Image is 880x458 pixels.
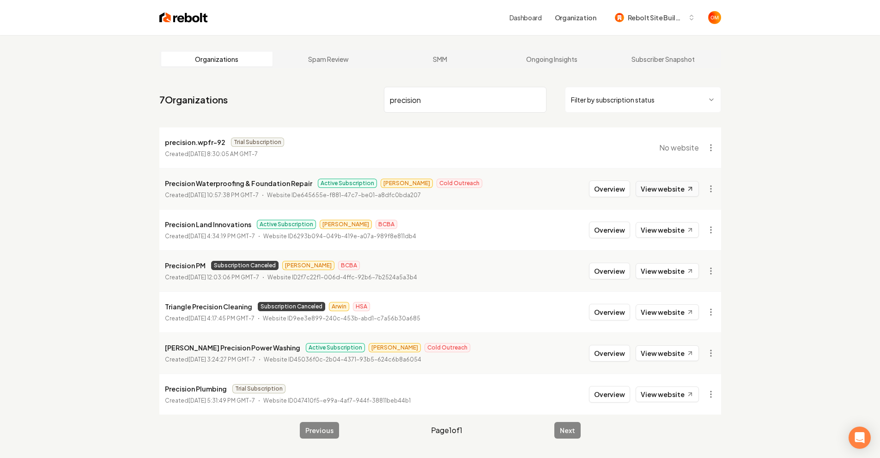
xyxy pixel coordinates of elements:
a: Ongoing Insights [496,52,607,66]
span: Trial Subscription [231,138,284,147]
button: Open user button [708,11,721,24]
p: Created [165,355,255,364]
p: Website ID 45036f0c-2b04-4371-93b5-624c6b8a6054 [264,355,421,364]
a: View website [636,304,699,320]
button: Overview [589,263,630,279]
time: [DATE] 12:03:06 PM GMT-7 [188,274,259,281]
p: Triangle Precision Cleaning [165,301,252,312]
button: Overview [589,345,630,362]
p: Created [165,273,259,282]
time: [DATE] 3:24:27 PM GMT-7 [188,356,255,363]
time: [DATE] 10:57:38 PM GMT-7 [188,192,259,199]
a: SMM [384,52,496,66]
span: Page 1 of 1 [431,425,462,436]
p: Precision Waterproofing & Foundation Repair [165,178,312,189]
a: View website [636,386,699,402]
span: [PERSON_NAME] [369,343,421,352]
span: Active Subscription [306,343,365,352]
span: Active Subscription [318,179,377,188]
p: precision.wpfr-92 [165,137,225,148]
img: Omar Molai [708,11,721,24]
span: BCBA [376,220,397,229]
time: [DATE] 5:31:49 PM GMT-7 [188,397,255,404]
time: [DATE] 4:17:45 PM GMT-7 [188,315,255,322]
a: View website [636,222,699,238]
p: Website ID 2f7c22f1-006d-4ffc-92b6-7b2524a5a3b4 [267,273,417,282]
span: Rebolt Site Builder [628,13,684,23]
span: [PERSON_NAME] [282,261,334,270]
p: Created [165,150,258,159]
p: Precision PM [165,260,206,271]
input: Search by name or ID [384,87,546,113]
p: Created [165,191,259,200]
img: Rebolt Site Builder [615,13,624,22]
a: View website [636,181,699,197]
time: [DATE] 8:30:05 AM GMT-7 [188,151,258,157]
button: Overview [589,386,630,403]
span: BCBA [338,261,360,270]
button: Organization [549,9,602,26]
span: Arwin [329,302,349,311]
a: Organizations [161,52,273,66]
p: Website ID 6293b094-049b-419e-a07a-989f8e811db4 [263,232,416,241]
p: Precision Land Innovations [165,219,251,230]
p: Website ID 047410f5-e99a-4af7-944f-38811beb44b1 [263,396,411,405]
span: Active Subscription [257,220,316,229]
span: Subscription Canceled [211,261,279,270]
div: Open Intercom Messenger [849,427,871,449]
span: [PERSON_NAME] [381,179,433,188]
img: Rebolt Logo [159,11,208,24]
a: Dashboard [510,13,542,22]
p: [PERSON_NAME] Precision Power Washing [165,342,300,353]
span: Cold Outreach [437,179,482,188]
button: Overview [589,222,630,238]
span: No website [659,142,699,153]
a: View website [636,345,699,361]
p: Website ID 9ee3e899-240c-453b-abd1-c7a56b30a685 [263,314,420,323]
span: Trial Subscription [232,384,285,393]
p: Created [165,396,255,405]
button: Overview [589,304,630,320]
a: 7Organizations [159,93,228,106]
a: Subscriber Snapshot [607,52,719,66]
span: Cold Outreach [425,343,470,352]
p: Precision Plumbing [165,383,227,394]
span: [PERSON_NAME] [320,220,372,229]
span: HSA [353,302,370,311]
p: Created [165,314,255,323]
button: Overview [589,181,630,197]
time: [DATE] 4:34:19 PM GMT-7 [188,233,255,240]
p: Created [165,232,255,241]
span: Subscription Canceled [258,302,325,311]
a: Spam Review [273,52,384,66]
a: View website [636,263,699,279]
p: Website ID e645655e-f881-47c7-be01-a8dfc0bda207 [267,191,421,200]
